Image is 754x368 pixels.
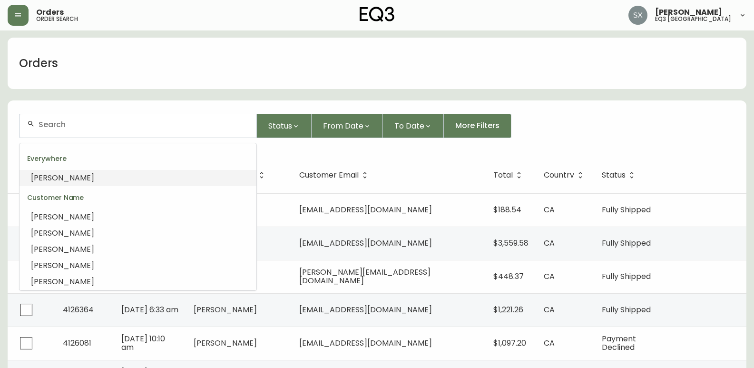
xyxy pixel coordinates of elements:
span: Payment Declined [602,333,636,353]
span: $1,221.26 [493,304,523,315]
div: Customer Email [20,290,256,313]
span: 4126081 [63,338,91,348]
span: From Date [323,120,363,132]
span: [PERSON_NAME] [655,9,722,16]
span: Fully Shipped [602,204,651,215]
span: Orders [36,9,64,16]
span: $448.37 [493,271,524,282]
span: Total [493,172,513,178]
h1: Orders [19,55,58,71]
span: Fully Shipped [602,304,651,315]
span: CA [544,238,555,249]
button: More Filters [444,114,511,138]
span: [DATE] 10:10 am [121,333,165,353]
span: CA [544,204,555,215]
button: Status [257,114,312,138]
input: Search [39,120,249,129]
button: To Date [383,114,444,138]
span: Total [493,171,525,179]
span: Fully Shipped [602,271,651,282]
img: 9bed32e6c1122ad8f4cc12a65e43498a [628,6,647,25]
span: [PERSON_NAME] [194,338,257,348]
span: Customer Email [299,171,371,179]
span: Country [544,172,574,178]
span: Customer Email [299,172,359,178]
span: $1,097.20 [493,338,526,348]
span: [PERSON_NAME] [31,172,94,183]
img: logo [360,7,395,22]
span: [PERSON_NAME] [194,304,257,315]
span: [EMAIL_ADDRESS][DOMAIN_NAME] [299,304,432,315]
span: [PERSON_NAME] [31,228,94,239]
h5: order search [36,16,78,22]
span: 4126364 [63,304,94,315]
span: [PERSON_NAME] [31,211,94,222]
div: Everywhere [20,147,256,170]
span: Fully Shipped [602,238,651,249]
span: [PERSON_NAME][EMAIL_ADDRESS][DOMAIN_NAME] [299,267,431,286]
span: Country [544,171,587,179]
span: CA [544,304,555,315]
span: [PERSON_NAME] [31,276,94,287]
span: Status [602,171,638,179]
span: [EMAIL_ADDRESS][DOMAIN_NAME] [299,238,432,249]
span: [EMAIL_ADDRESS][DOMAIN_NAME] [299,204,432,215]
h5: eq3 [GEOGRAPHIC_DATA] [655,16,731,22]
span: [PERSON_NAME] [31,244,94,255]
span: Status [602,172,626,178]
span: Status [268,120,292,132]
span: $3,559.58 [493,238,529,249]
div: Customer Name [20,186,256,209]
span: [PERSON_NAME] [31,260,94,271]
span: $188.54 [493,204,521,215]
span: CA [544,338,555,348]
button: From Date [312,114,383,138]
span: CA [544,271,555,282]
span: [EMAIL_ADDRESS][DOMAIN_NAME] [299,338,432,348]
span: More Filters [455,120,499,131]
span: To Date [394,120,424,132]
span: [DATE] 6:33 am [121,304,178,315]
